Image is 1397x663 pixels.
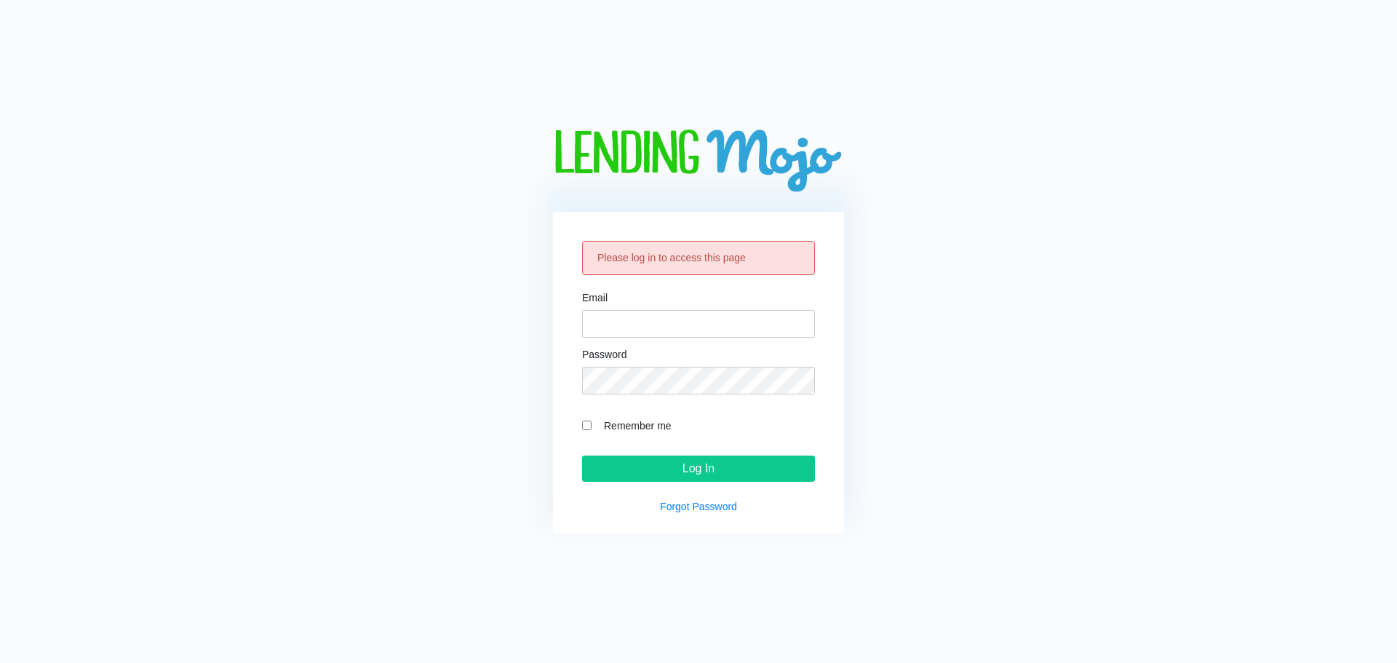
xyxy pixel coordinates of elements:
[582,241,815,275] div: Please log in to access this page
[582,293,608,303] label: Email
[597,417,815,434] label: Remember me
[582,456,815,482] input: Log In
[553,130,844,194] img: logo-big.png
[660,501,737,512] a: Forgot Password
[582,349,626,360] label: Password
